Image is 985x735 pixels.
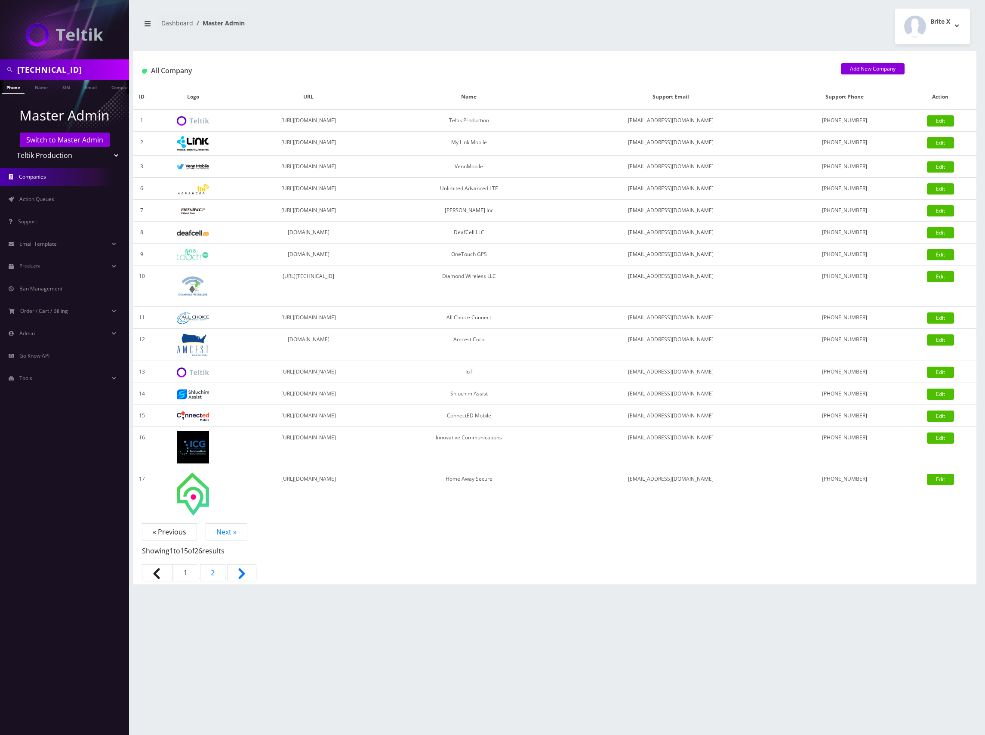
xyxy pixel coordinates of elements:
a: Add New Company [841,63,905,74]
td: My Link Mobile [381,132,557,156]
img: Unlimited Advanced LTE [177,184,209,195]
td: Teltik Production [381,110,557,132]
img: Rexing Inc [177,207,209,215]
span: Go Know API [19,352,49,359]
span: &laquo; Previous [142,564,173,581]
td: [PERSON_NAME] Inc [381,200,557,222]
td: [PHONE_NUMBER] [785,307,905,329]
span: Support [18,218,37,225]
td: [PHONE_NUMBER] [785,178,905,200]
span: Admin [19,330,35,337]
td: 2 [133,132,150,156]
td: [DOMAIN_NAME] [236,222,381,244]
td: [EMAIL_ADDRESS][DOMAIN_NAME] [557,110,785,132]
span: Companies [19,173,46,180]
td: [EMAIL_ADDRESS][DOMAIN_NAME] [557,178,785,200]
td: Home Away Secure [381,468,557,520]
img: DeafCell LLC [177,230,209,236]
td: ConnectED Mobile [381,405,557,427]
td: 12 [133,329,150,361]
img: IoT [177,367,209,377]
td: [EMAIL_ADDRESS][DOMAIN_NAME] [557,156,785,178]
td: [URL][DOMAIN_NAME] [236,156,381,178]
nav: Pagination Navigation [142,527,968,584]
td: [URL][DOMAIN_NAME] [236,110,381,132]
button: Brite X [895,9,970,44]
td: 15 [133,405,150,427]
td: IoT [381,361,557,383]
td: All Choice Connect [381,307,557,329]
td: 10 [133,266,150,307]
td: [URL][DOMAIN_NAME] [236,468,381,520]
td: [URL][DOMAIN_NAME] [236,178,381,200]
td: OneTouch GPS [381,244,557,266]
td: 9 [133,244,150,266]
span: Tools [19,374,32,382]
img: Home Away Secure [177,472,209,516]
a: Edit [927,227,954,238]
img: Amcest Corp [177,333,209,356]
span: Ban Management [19,285,62,292]
td: [URL][DOMAIN_NAME] [236,307,381,329]
td: Diamond Wireless LLC [381,266,557,307]
td: [URL][DOMAIN_NAME] [236,405,381,427]
td: [EMAIL_ADDRESS][DOMAIN_NAME] [557,361,785,383]
td: 14 [133,383,150,405]
td: [EMAIL_ADDRESS][DOMAIN_NAME] [557,200,785,222]
td: [DOMAIN_NAME] [236,244,381,266]
img: Shluchim Assist [177,389,209,399]
a: Edit [927,411,954,422]
td: [URL][DOMAIN_NAME] [236,200,381,222]
td: [EMAIL_ADDRESS][DOMAIN_NAME] [557,427,785,468]
img: All Company [142,69,147,74]
th: URL [236,84,381,110]
span: Products [19,262,40,270]
td: Unlimited Advanced LTE [381,178,557,200]
td: [URL][TECHNICAL_ID] [236,266,381,307]
span: 15 [180,546,188,556]
td: 1 [133,110,150,132]
td: [EMAIL_ADDRESS][DOMAIN_NAME] [557,222,785,244]
td: Innovative Communications [381,427,557,468]
a: Name [31,80,52,93]
td: [EMAIL_ADDRESS][DOMAIN_NAME] [557,468,785,520]
td: [PHONE_NUMBER] [785,132,905,156]
a: Next &raquo; [227,564,256,581]
td: 6 [133,178,150,200]
td: [PHONE_NUMBER] [785,110,905,132]
img: All Choice Connect [177,312,209,324]
img: Teltik Production [177,116,209,126]
td: [PHONE_NUMBER] [785,200,905,222]
td: [EMAIL_ADDRESS][DOMAIN_NAME] [557,405,785,427]
img: OneTouch GPS [177,249,209,260]
td: [URL][DOMAIN_NAME] [236,132,381,156]
td: [EMAIL_ADDRESS][DOMAIN_NAME] [557,329,785,361]
a: Switch to Master Admin [20,133,110,147]
th: Name [381,84,557,110]
td: [URL][DOMAIN_NAME] [236,383,381,405]
a: Email [80,80,101,93]
span: Email Template [19,240,57,247]
td: [PHONE_NUMBER] [785,405,905,427]
td: [EMAIL_ADDRESS][DOMAIN_NAME] [557,266,785,307]
input: Search in Company [17,62,127,78]
th: Logo [150,84,236,110]
span: Action Queues [19,195,54,203]
img: Teltik Production [26,23,103,46]
td: [PHONE_NUMBER] [785,222,905,244]
img: My Link Mobile [177,136,209,151]
td: [PHONE_NUMBER] [785,361,905,383]
th: Support Phone [785,84,905,110]
h2: Brite X [930,18,950,25]
a: Company [107,80,136,93]
td: Shluchim Assist [381,383,557,405]
a: Phone [2,80,25,94]
a: Edit [927,367,954,378]
td: [EMAIL_ADDRESS][DOMAIN_NAME] [557,383,785,405]
span: Order / Cart / Billing [20,307,68,315]
th: Action [905,84,976,110]
a: Edit [927,205,954,216]
td: [URL][DOMAIN_NAME] [236,361,381,383]
td: [PHONE_NUMBER] [785,427,905,468]
td: 13 [133,361,150,383]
